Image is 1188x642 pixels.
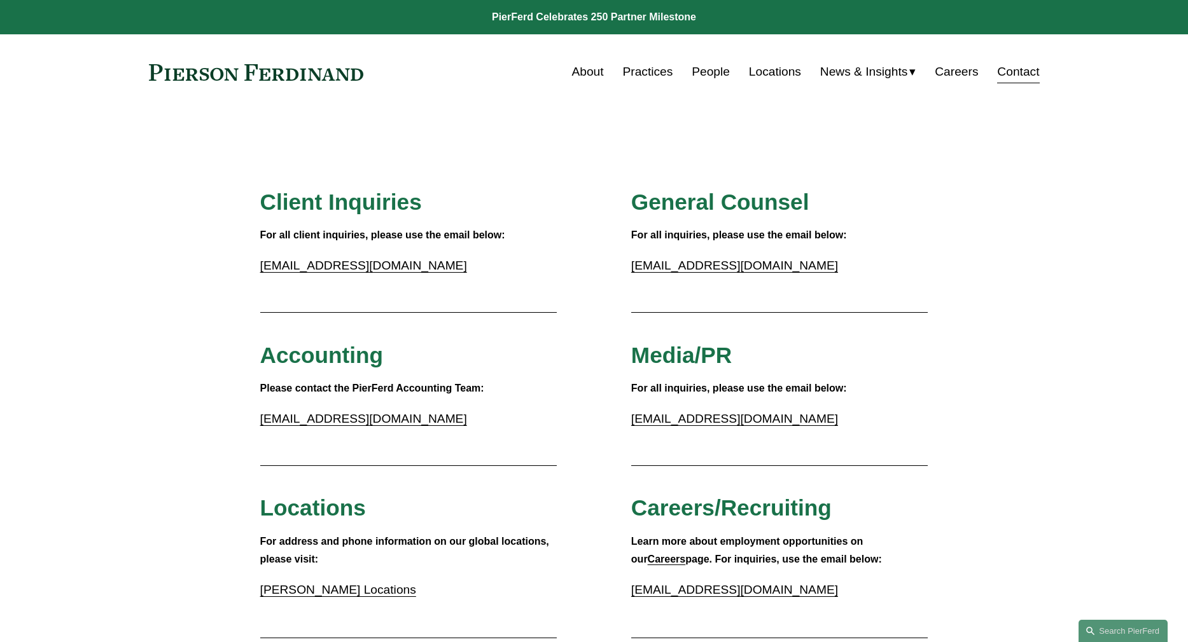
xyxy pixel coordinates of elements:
[622,60,673,84] a: Practices
[260,343,384,367] span: Accounting
[631,229,847,240] strong: For all inquiries, please use the email below:
[749,60,801,84] a: Locations
[631,383,847,393] strong: For all inquiries, please use the email below:
[997,60,1039,84] a: Contact
[631,259,838,272] a: [EMAIL_ADDRESS][DOMAIN_NAME]
[260,259,467,272] a: [EMAIL_ADDRESS][DOMAIN_NAME]
[260,536,552,565] strong: For address and phone information on our global locations, please visit:
[631,189,809,214] span: General Counsel
[1079,620,1168,642] a: Search this site
[260,412,467,425] a: [EMAIL_ADDRESS][DOMAIN_NAME]
[571,60,603,84] a: About
[631,343,732,367] span: Media/PR
[631,536,866,565] strong: Learn more about employment opportunities on our
[820,60,916,84] a: folder dropdown
[260,229,505,240] strong: For all client inquiries, please use the email below:
[631,583,838,596] a: [EMAIL_ADDRESS][DOMAIN_NAME]
[935,60,978,84] a: Careers
[648,554,686,564] a: Careers
[260,495,366,520] span: Locations
[820,61,908,83] span: News & Insights
[260,189,422,214] span: Client Inquiries
[685,554,882,564] strong: page. For inquiries, use the email below:
[631,495,832,520] span: Careers/Recruiting
[692,60,730,84] a: People
[631,412,838,425] a: [EMAIL_ADDRESS][DOMAIN_NAME]
[260,583,416,596] a: [PERSON_NAME] Locations
[260,383,484,393] strong: Please contact the PierFerd Accounting Team:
